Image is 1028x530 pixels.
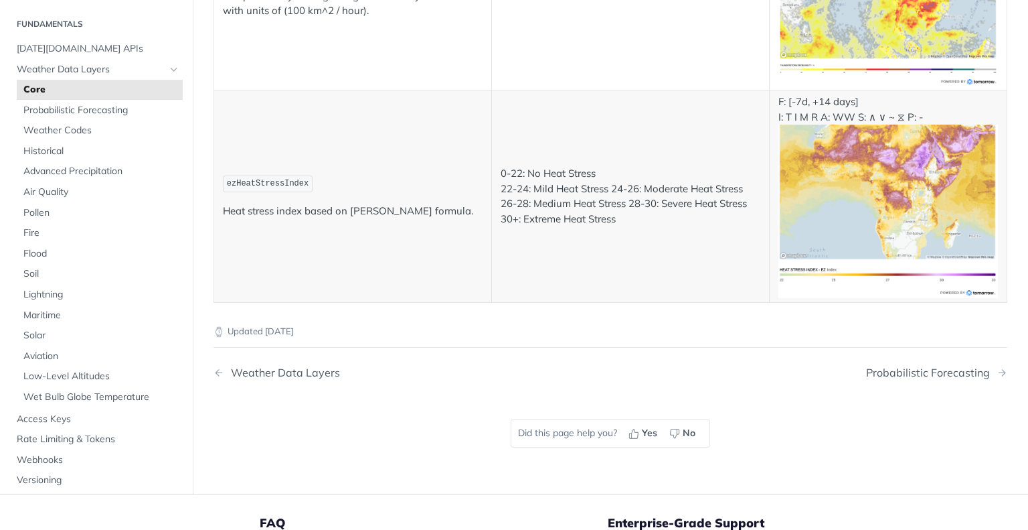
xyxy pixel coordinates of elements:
[23,247,179,261] span: Flood
[17,367,183,387] a: Low-Level Altitudes
[866,367,1007,379] a: Next Page: Probabilistic Forecasting
[778,94,999,298] p: F: [-7d, +14 days] I: T I M R A: WW S: ∧ ∨ ~ ⧖ P: -
[10,409,183,429] a: Access Keys
[665,423,703,444] button: No
[10,39,183,59] a: [DATE][DOMAIN_NAME] APIs
[866,367,997,379] div: Probabilistic Forecasting
[17,387,183,407] a: Wet Bulb Globe Temperature
[683,426,695,440] span: No
[17,264,183,284] a: Soil
[23,103,179,117] span: Probabilistic Forecasting
[23,370,179,383] span: Low-Level Altitudes
[23,288,179,302] span: Lightning
[17,474,179,487] span: Versioning
[501,166,760,226] p: 0-22: No Heat Stress 22-24: Mild Heat Stress 24-26: Moderate Heat Stress 26-28: Medium Heat Stres...
[17,62,165,76] span: Weather Data Layers
[169,64,179,74] button: Hide subpages for Weather Data Layers
[17,80,183,100] a: Core
[23,329,179,342] span: Solar
[213,353,1007,393] nav: Pagination Controls
[23,124,179,137] span: Weather Codes
[10,18,183,30] h2: Fundamentals
[778,204,999,216] span: Expand image
[624,423,665,444] button: Yes
[23,186,179,199] span: Air Quality
[17,285,183,305] a: Lightning
[10,470,183,490] a: Versioning
[17,223,183,243] a: Fire
[17,42,179,56] span: [DATE][DOMAIN_NAME] APIs
[17,100,183,120] a: Probabilistic Forecasting
[17,121,183,141] a: Weather Codes
[227,179,309,188] span: ezHeatStressIndex
[23,145,179,158] span: Historical
[23,308,179,322] span: Maritime
[23,226,179,240] span: Fire
[23,391,179,404] span: Wet Bulb Globe Temperature
[17,346,183,367] a: Aviation
[17,494,179,508] span: Formats
[10,450,183,470] a: Webhooks
[23,267,179,281] span: Soil
[224,367,340,379] div: Weather Data Layers
[17,161,183,182] a: Advanced Precipitation
[23,83,179,96] span: Core
[17,182,183,202] a: Air Quality
[511,419,710,448] div: Did this page help you?
[23,165,179,178] span: Advanced Precipitation
[223,204,483,219] p: Heat stress index based on [PERSON_NAME] formula.
[17,412,179,425] span: Access Keys
[17,244,183,264] a: Flood
[213,367,553,379] a: Previous Page: Weather Data Layers
[17,305,183,325] a: Maritime
[17,433,179,446] span: Rate Limiting & Tokens
[23,206,179,219] span: Pollen
[10,429,183,450] a: Rate Limiting & Tokens
[17,141,183,161] a: Historical
[10,491,183,511] a: Formats
[17,202,183,222] a: Pollen
[213,325,1007,338] p: Updated [DATE]
[17,326,183,346] a: Solar
[17,454,179,467] span: Webhooks
[23,350,179,363] span: Aviation
[10,59,183,79] a: Weather Data LayersHide subpages for Weather Data Layers
[642,426,657,440] span: Yes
